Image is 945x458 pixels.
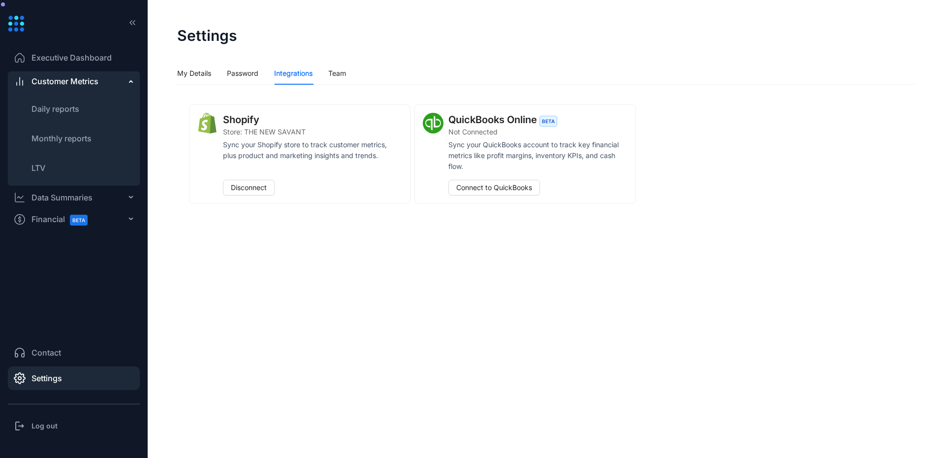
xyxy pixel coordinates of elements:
[31,133,92,143] span: Monthly reports
[539,116,557,127] span: BETA
[70,215,88,226] span: BETA
[31,104,79,114] span: Daily reports
[448,180,540,196] button: Connect to QuickBooks
[31,208,96,230] span: Financial
[177,68,211,79] div: My Details
[31,372,62,384] span: Settings
[231,182,267,193] span: Disconnect
[223,180,275,196] button: Disconnect
[456,182,532,193] span: Connect to QuickBooks
[31,347,61,359] span: Contact
[223,113,259,127] div: Shopify
[223,139,397,172] article: Sync your Shopify store to track customer metrics, plus product and marketing insights and trends.
[448,127,498,137] span: Not Connected
[31,192,93,203] div: Data Summaries
[31,163,45,173] span: LTV
[31,75,98,87] span: Customer Metrics
[227,68,258,79] div: Password
[448,139,623,172] article: Sync your QuickBooks account to track key financial metrics like profit margins, inventory KPIs, ...
[274,68,313,79] div: Integrations
[162,15,930,56] header: Settings
[448,113,564,127] div: QuickBooks Online
[31,421,58,431] h3: Log out
[31,52,112,64] span: Executive Dashboard
[328,68,346,79] div: Team
[223,127,306,137] span: Store: THE NEW SAVANT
